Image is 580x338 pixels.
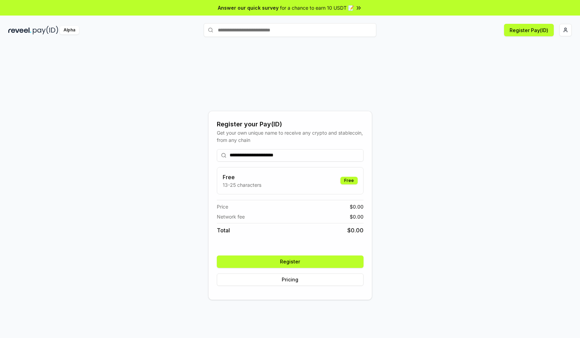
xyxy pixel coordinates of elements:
div: Free [340,177,358,184]
button: Register [217,255,364,268]
span: for a chance to earn 10 USDT 📝 [280,4,354,11]
div: Get your own unique name to receive any crypto and stablecoin, from any chain [217,129,364,144]
span: Answer our quick survey [218,4,279,11]
h3: Free [223,173,261,181]
img: pay_id [33,26,58,35]
span: $ 0.00 [350,203,364,210]
p: 13-25 characters [223,181,261,189]
span: Network fee [217,213,245,220]
span: $ 0.00 [350,213,364,220]
button: Pricing [217,273,364,286]
div: Register your Pay(ID) [217,119,364,129]
div: Alpha [60,26,79,35]
button: Register Pay(ID) [504,24,554,36]
span: Total [217,226,230,234]
img: reveel_dark [8,26,31,35]
span: $ 0.00 [347,226,364,234]
span: Price [217,203,228,210]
